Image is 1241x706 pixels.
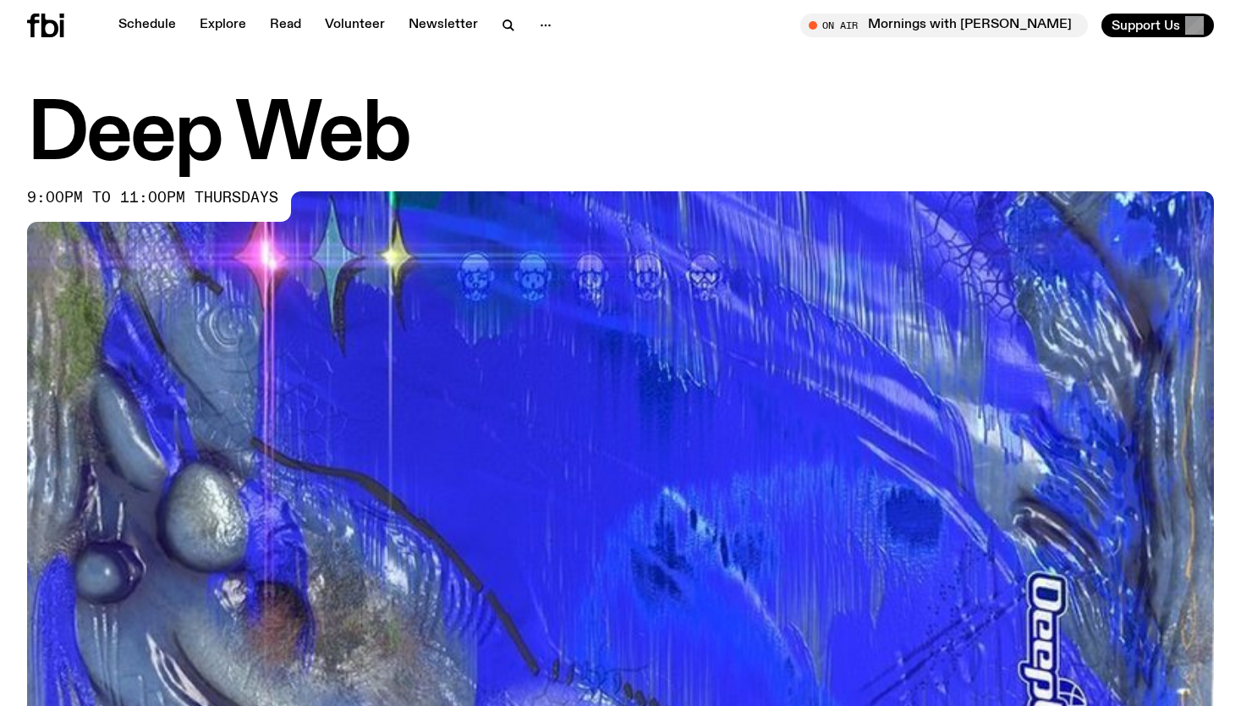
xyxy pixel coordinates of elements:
span: 9:00pm to 11:00pm thursdays [27,191,278,205]
a: Schedule [108,14,186,37]
button: Support Us [1101,14,1214,37]
a: Read [260,14,311,37]
a: Newsletter [398,14,488,37]
span: Support Us [1112,18,1180,33]
a: Explore [189,14,256,37]
a: Volunteer [315,14,395,37]
h1: Deep Web [27,98,1214,174]
button: On AirMornings with [PERSON_NAME] // BOOK CLUB + playing [PERSON_NAME] ?1!?1 [800,14,1088,37]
